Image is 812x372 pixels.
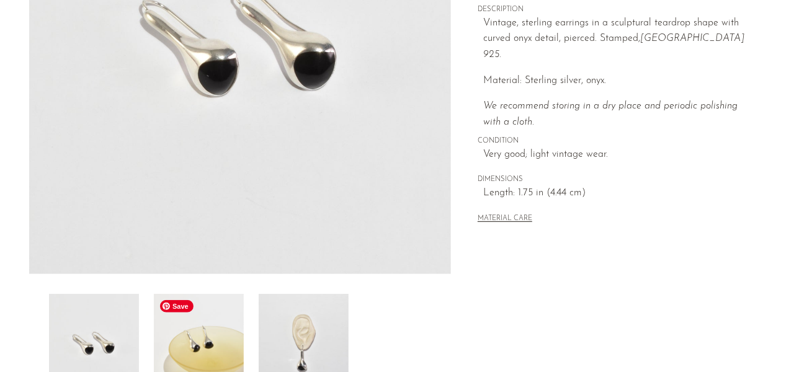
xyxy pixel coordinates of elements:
[483,73,757,89] p: Material: Sterling silver, onyx.
[483,101,738,127] i: We recommend storing in a dry place and periodic polishing with a cloth.
[483,15,757,63] p: Vintage, sterling earrings in a sculptural teardrop shape with curved onyx detail, pierced. Stamped,
[478,136,757,147] span: CONDITION
[478,174,757,185] span: DIMENSIONS
[483,147,757,163] span: Very good; light vintage wear.
[483,185,757,201] span: Length: 1.75 in (4.44 cm)
[478,215,532,224] button: MATERIAL CARE
[160,300,194,312] span: Save
[478,4,757,15] span: DESCRIPTION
